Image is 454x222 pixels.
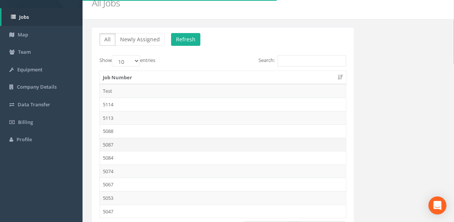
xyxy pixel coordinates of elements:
[18,101,50,108] span: Data Transfer
[100,151,346,165] td: 5084
[18,119,33,125] span: Billing
[428,196,446,214] div: Open Intercom Messenger
[17,136,32,143] span: Profile
[17,83,57,90] span: Company Details
[2,8,83,26] a: Jobs
[100,138,346,151] td: 5087
[100,84,346,98] td: Test
[18,31,28,38] span: Map
[99,33,116,46] button: All
[100,191,346,205] td: 5053
[99,55,155,66] label: Show entries
[100,178,346,191] td: 5067
[100,165,346,178] td: 5074
[278,55,346,66] input: Search:
[171,33,200,46] button: Refresh
[100,111,346,125] td: 5113
[19,14,29,20] span: Jobs
[100,98,346,111] td: 5114
[17,66,42,73] span: Equipment
[18,48,31,55] span: Team
[259,55,346,66] label: Search:
[100,205,346,218] td: 5047
[115,33,165,46] button: Newly Assigned
[100,124,346,138] td: 5088
[100,71,346,85] th: Job Number: activate to sort column ascending
[112,55,140,66] select: Showentries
